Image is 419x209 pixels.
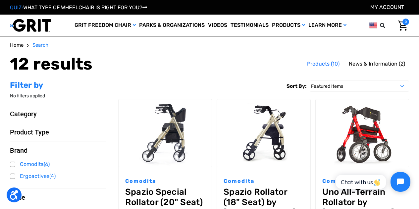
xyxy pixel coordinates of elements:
button: Price [10,193,106,201]
button: Brand [10,146,106,154]
img: us.png [369,21,377,29]
a: GRIT Freedom Chair [73,15,137,36]
a: QUIZ:WHAT TYPE OF WHEELCHAIR IS RIGHT FOR YOU? [10,4,147,11]
a: Ergoactives(4) [10,171,106,181]
nav: Breadcrumb [10,41,409,49]
button: Product Type [10,128,106,136]
span: (6) [44,161,50,167]
p: No filters applied [10,92,106,99]
a: Comodita(6) [10,159,106,169]
span: News & Information (2) [349,61,405,67]
a: Cart with 0 items [393,19,409,32]
p: Comodita [322,177,402,185]
button: Category [10,110,106,118]
a: Spazio Special Rollator (20" Seat) by Comodita,$490.00 [119,99,212,167]
a: Learn More [307,15,348,36]
a: Home [10,41,24,49]
a: Testimonials [229,15,270,36]
img: Cart [398,21,407,31]
a: Search [32,41,48,49]
span: 0 [402,19,409,25]
a: Uno All-Terrain Rollator by Comodita,$580.00 [316,99,409,167]
span: Search [32,42,48,48]
h1: 12 results [10,54,93,74]
span: QUIZ: [10,4,23,11]
span: Brand [10,146,27,154]
iframe: Tidio Chat [329,166,416,197]
p: Comodita [224,177,303,185]
img: GRIT All-Terrain Wheelchair and Mobility Equipment [10,19,51,32]
span: Category [10,110,37,118]
a: Parks & Organizations [137,15,206,36]
input: Search [383,19,393,32]
h2: Filter by [10,80,106,90]
span: (4) [49,173,56,179]
span: Products (10) [307,61,340,67]
img: Spazio Special Rollator (20" Seat) by Comodita [119,99,212,167]
span: Product Type [10,128,49,136]
p: Comodita [125,177,205,185]
a: Videos [206,15,229,36]
label: Sort By: [287,80,306,92]
a: Account [370,4,404,10]
a: Products [270,15,307,36]
img: Spazio Rollator (18" Seat) by Comodita [217,99,310,167]
a: Spazio Rollator (18" Seat) by Comodita,$480.00 [217,99,310,167]
img: Uno All-Terrain Rollator by Comodita [316,99,409,167]
span: Home [10,42,24,48]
